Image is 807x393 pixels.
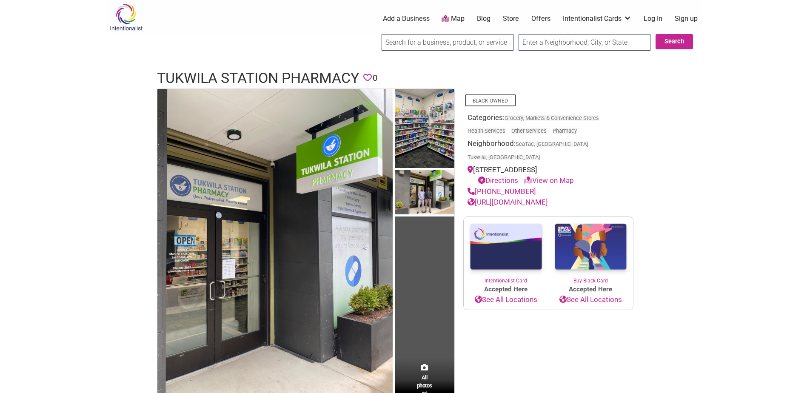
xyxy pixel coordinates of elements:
span: SeaTac, [GEOGRAPHIC_DATA] [516,142,588,147]
a: Store [503,14,519,23]
a: Intentionalist Card [464,217,548,285]
img: tukwila station pharmacy shelves [395,89,454,170]
a: Map [442,14,465,24]
input: Search for a business, product, or service [382,34,513,51]
a: Intentionalist Cards [563,14,632,23]
a: Other Services [511,128,547,134]
img: Intentionalist Card [464,217,548,277]
a: See All Locations [548,294,633,305]
span: Accepted Here [464,285,548,294]
span: Accepted Here [548,285,633,294]
a: Black-Owned [473,98,508,104]
a: [PHONE_NUMBER] [468,187,536,196]
a: Directions [478,176,518,185]
a: Sign up [675,14,698,23]
button: Search [656,34,693,49]
a: Blog [477,14,490,23]
input: Enter a Neighborhood, City, or State [519,34,650,51]
div: [STREET_ADDRESS] [468,165,629,186]
a: Offers [531,14,550,23]
div: Categories: [468,112,629,139]
a: Buy Black Card [548,217,633,285]
img: Intentionalist [106,3,146,31]
a: Health Services [468,128,505,134]
a: [URL][DOMAIN_NAME] [468,198,548,206]
a: See All Locations [464,294,548,305]
span: 0 [373,71,377,85]
h1: Tukwila Station Pharmacy [157,68,359,88]
a: Pharmacy [553,128,577,134]
a: Add a Business [383,14,430,23]
div: Neighborhood: [468,138,629,165]
img: Buy Black Card [548,217,633,277]
span: Tukwila, [GEOGRAPHIC_DATA] [468,155,540,160]
a: Log In [644,14,662,23]
a: Grocery, Markets & Convenience Stores [505,115,599,121]
a: View on Map [524,176,574,185]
